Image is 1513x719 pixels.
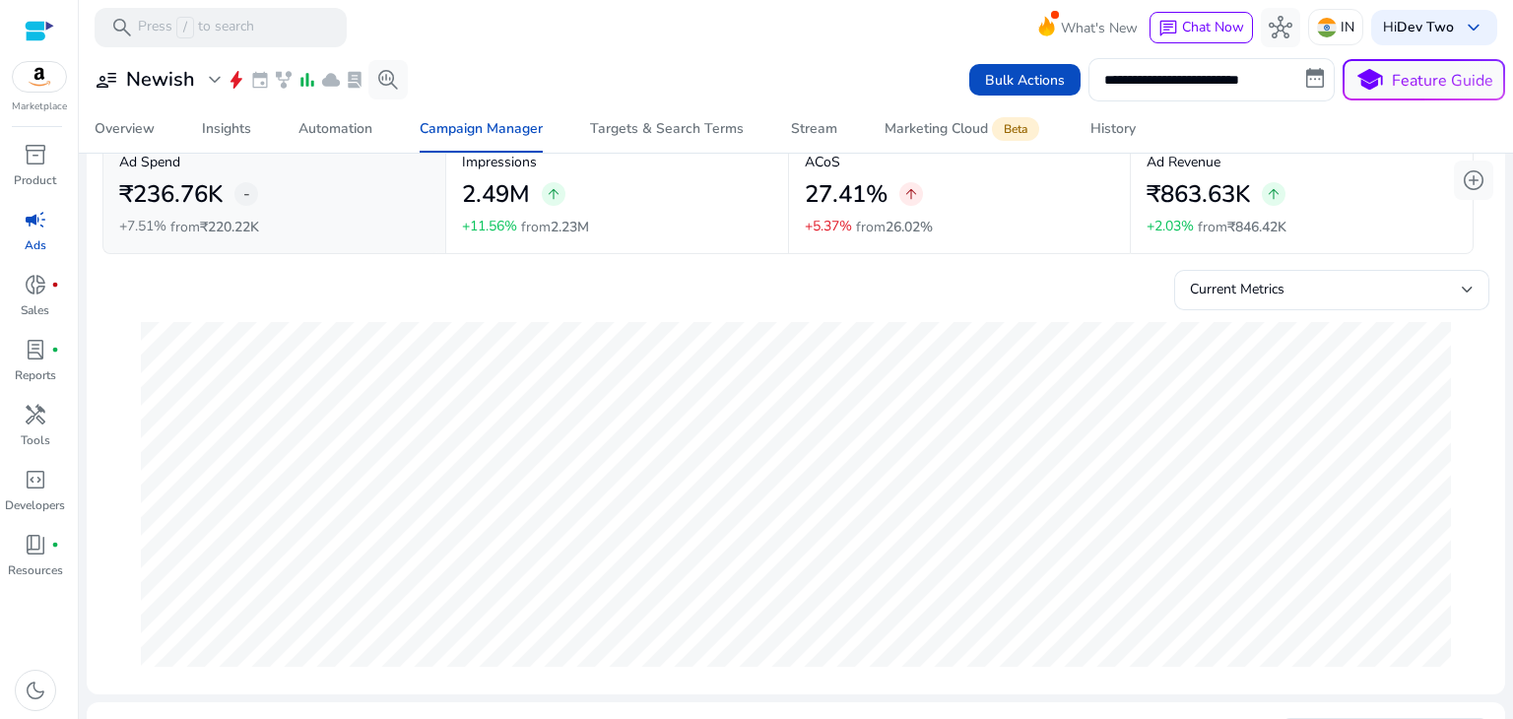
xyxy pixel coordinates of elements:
[590,122,744,136] div: Targets & Search Terms
[903,186,919,202] span: arrow_upward
[345,70,364,90] span: lab_profile
[1198,217,1286,237] p: from
[126,68,195,92] h3: Newish
[791,122,837,136] div: Stream
[298,122,372,136] div: Automation
[856,217,933,237] p: from
[1147,180,1250,209] h2: ₹863.63K
[274,70,294,90] span: family_history
[885,121,1043,137] div: Marketing Cloud
[1227,218,1286,236] span: ₹846.42K
[1269,16,1292,39] span: hub
[1261,8,1300,47] button: hub
[1190,280,1284,298] span: Current Metrics
[546,186,561,202] span: arrow_upward
[138,17,254,38] p: Press to search
[321,70,341,90] span: cloud
[21,301,49,319] p: Sales
[886,218,933,236] span: 26.02%
[119,180,223,209] h2: ₹236.76K
[95,68,118,92] span: user_attributes
[13,62,66,92] img: amazon.svg
[376,68,400,92] span: search_insights
[51,346,59,354] span: fiber_manual_record
[250,70,270,90] span: event
[420,122,543,136] div: Campaign Manager
[969,64,1081,96] button: Bulk Actions
[24,403,47,426] span: handyman
[1182,18,1244,36] span: Chat Now
[368,60,408,99] button: search_insights
[1266,186,1282,202] span: arrow_upward
[227,70,246,90] span: bolt
[1090,122,1136,136] div: History
[14,171,56,189] p: Product
[24,208,47,231] span: campaign
[24,679,47,702] span: dark_mode
[805,152,1115,172] p: ACoS
[1392,69,1493,93] p: Feature Guide
[5,496,65,514] p: Developers
[1462,168,1485,192] span: add_circle
[119,220,166,233] p: +7.51%
[985,70,1065,91] span: Bulk Actions
[1355,66,1384,95] span: school
[119,152,429,172] p: Ad Spend
[95,122,155,136] div: Overview
[1317,18,1337,37] img: in.svg
[1397,18,1454,36] b: Dev Two
[24,338,47,361] span: lab_profile
[462,180,530,209] h2: 2.49M
[1158,19,1178,38] span: chat
[200,218,259,236] span: ₹220.22K
[992,117,1039,141] span: Beta
[1147,220,1194,233] p: +2.03%
[1061,11,1138,45] span: What's New
[24,468,47,491] span: code_blocks
[202,122,251,136] div: Insights
[176,17,194,38] span: /
[462,220,517,233] p: +11.56%
[1147,152,1457,172] p: Ad Revenue
[110,16,134,39] span: search
[1341,10,1354,44] p: IN
[24,273,47,296] span: donut_small
[12,99,67,114] p: Marketplace
[1462,16,1485,39] span: keyboard_arrow_down
[243,182,250,206] span: -
[25,236,46,254] p: Ads
[170,217,259,237] p: from
[1343,59,1505,100] button: schoolFeature Guide
[203,68,227,92] span: expand_more
[21,431,50,449] p: Tools
[51,541,59,549] span: fiber_manual_record
[1150,12,1253,43] button: chatChat Now
[805,220,852,233] p: +5.37%
[462,152,772,172] p: Impressions
[1454,161,1493,200] button: add_circle
[24,143,47,166] span: inventory_2
[15,366,56,384] p: Reports
[805,180,888,209] h2: 27.41%
[8,561,63,579] p: Resources
[521,217,589,237] p: from
[551,218,589,236] span: 2.23M
[24,533,47,556] span: book_4
[297,70,317,90] span: bar_chart
[1383,21,1454,34] p: Hi
[51,281,59,289] span: fiber_manual_record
